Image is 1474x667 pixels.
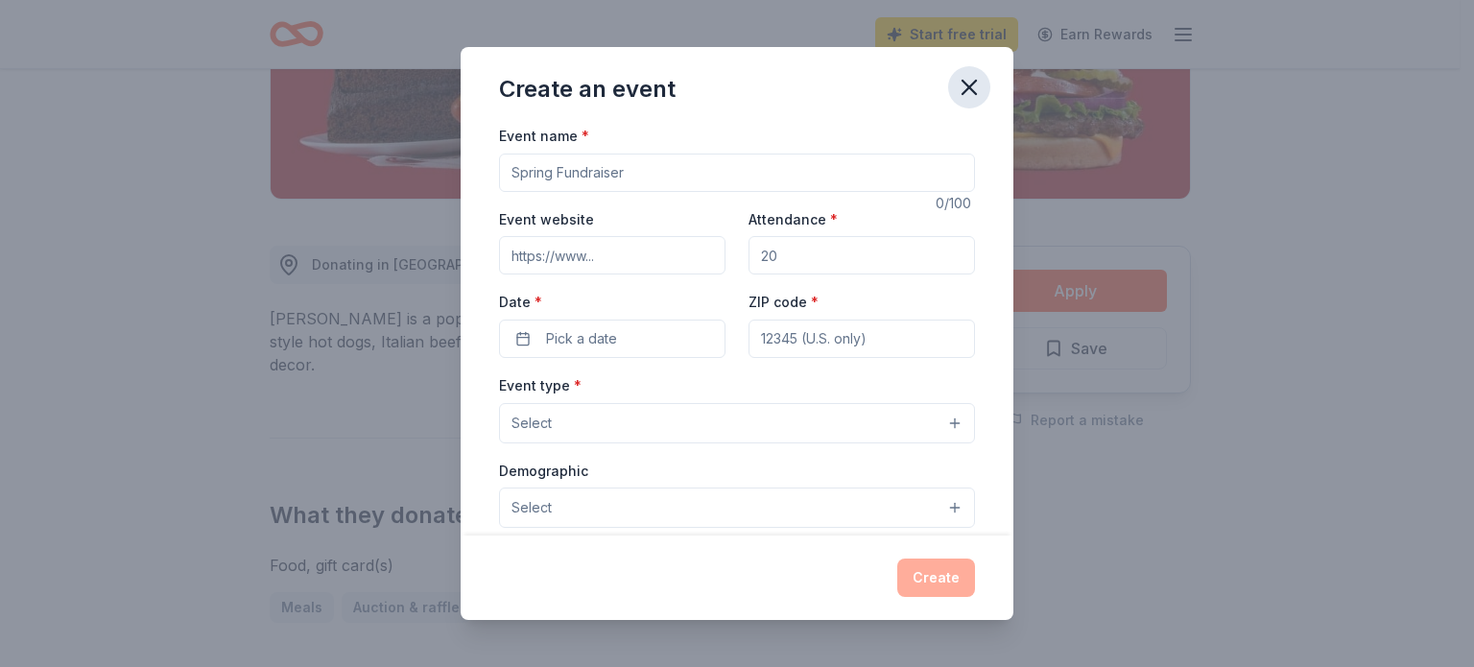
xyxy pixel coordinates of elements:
label: Date [499,293,725,312]
span: Pick a date [546,327,617,350]
button: Select [499,488,975,528]
div: 0 /100 [936,192,975,215]
input: https://www... [499,236,725,274]
label: Event website [499,210,594,229]
label: Demographic [499,462,588,481]
span: Select [511,496,552,519]
label: ZIP code [749,293,819,312]
button: Select [499,403,975,443]
label: Attendance [749,210,838,229]
input: Spring Fundraiser [499,154,975,192]
label: Event name [499,127,589,146]
label: Event type [499,376,582,395]
button: Pick a date [499,320,725,358]
span: Select [511,412,552,435]
input: 20 [749,236,975,274]
input: 12345 (U.S. only) [749,320,975,358]
div: Create an event [499,74,676,105]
